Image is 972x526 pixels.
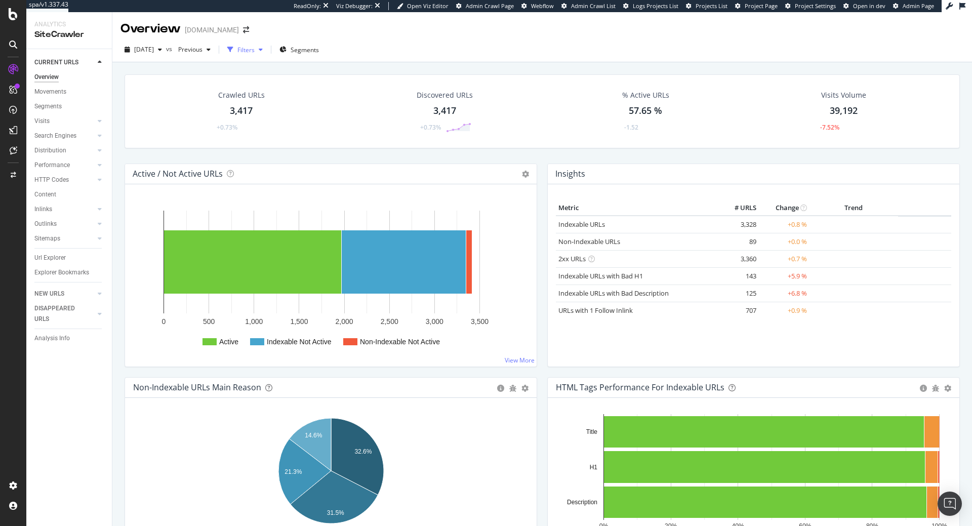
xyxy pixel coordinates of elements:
a: Admin Page [893,2,934,10]
button: Filters [223,42,267,58]
a: Indexable URLs with Bad H1 [558,271,643,280]
div: gear [521,385,529,392]
div: circle-info [497,385,504,392]
th: Trend [809,200,898,216]
span: 2025 Sep. 23rd [134,45,154,54]
a: Overview [34,72,105,83]
span: Webflow [531,2,554,10]
text: Indexable Not Active [267,338,332,346]
td: 89 [718,233,759,250]
a: Indexable URLs with Bad Description [558,289,669,298]
th: Change [759,200,809,216]
span: Admin Crawl List [571,2,616,10]
span: Admin Page [903,2,934,10]
text: Active [219,338,238,346]
a: HTTP Codes [34,175,95,185]
text: 0 [162,317,166,326]
button: [DATE] [120,42,166,58]
span: Logs Projects List [633,2,678,10]
text: 2,500 [381,317,398,326]
div: HTML Tags Performance for Indexable URLs [556,382,724,392]
text: 32.6% [354,448,372,455]
a: URLs with 1 Follow Inlink [558,306,633,315]
text: H1 [590,464,598,471]
div: CURRENT URLS [34,57,78,68]
a: Webflow [521,2,554,10]
div: Content [34,189,56,200]
text: 500 [203,317,215,326]
th: Metric [556,200,718,216]
a: Search Engines [34,131,95,141]
span: Project Settings [795,2,836,10]
a: Sitemaps [34,233,95,244]
div: Open Intercom Messenger [938,492,962,516]
div: DISAPPEARED URLS [34,303,86,325]
div: -7.52% [820,123,839,132]
a: NEW URLS [34,289,95,299]
div: SiteCrawler [34,29,104,41]
a: Open in dev [843,2,885,10]
i: Options [522,171,529,178]
div: ReadOnly: [294,2,321,10]
div: Filters [237,46,255,54]
span: Previous [174,45,202,54]
text: 1,000 [245,317,263,326]
span: Project Page [745,2,778,10]
a: Project Settings [785,2,836,10]
a: Url Explorer [34,253,105,263]
a: Non-Indexable URLs [558,237,620,246]
div: Overview [120,20,181,37]
span: Admin Crawl Page [466,2,514,10]
div: Performance [34,160,70,171]
td: 3,360 [718,250,759,267]
td: +0.0 % [759,233,809,250]
div: arrow-right-arrow-left [243,26,249,33]
div: Overview [34,72,59,83]
a: Indexable URLs [558,220,605,229]
a: Open Viz Editor [397,2,449,10]
text: 2,000 [336,317,353,326]
div: 57.65 % [629,104,662,117]
div: % Active URLs [622,90,669,100]
text: 31.5% [327,509,344,516]
div: -1.52 [624,123,638,132]
div: Outlinks [34,219,57,229]
td: 707 [718,302,759,319]
span: Segments [291,46,319,54]
a: Analysis Info [34,333,105,344]
div: 3,417 [230,104,253,117]
a: Admin Crawl List [561,2,616,10]
text: 21.3% [285,468,302,475]
div: Movements [34,87,66,97]
text: 1,500 [290,317,308,326]
text: Non-Indexable Not Active [360,338,440,346]
a: View More [505,356,535,365]
td: +6.8 % [759,285,809,302]
a: Visits [34,116,95,127]
div: Analytics [34,20,104,29]
span: vs [166,45,174,53]
div: Inlinks [34,204,52,215]
div: 39,192 [830,104,858,117]
div: Sitemaps [34,233,60,244]
div: Non-Indexable URLs Main Reason [133,382,261,392]
a: Content [34,189,105,200]
a: Segments [34,101,105,112]
button: Segments [275,42,323,58]
div: HTTP Codes [34,175,69,185]
div: Crawled URLs [218,90,265,100]
div: circle-info [920,385,927,392]
a: Project Page [735,2,778,10]
span: Open Viz Editor [407,2,449,10]
a: Performance [34,160,95,171]
a: 2xx URLs [558,254,586,263]
text: 14.6% [305,432,322,439]
div: Visits Volume [821,90,866,100]
div: A chart. [133,200,529,358]
text: 3,000 [426,317,443,326]
div: Search Engines [34,131,76,141]
div: Discovered URLs [417,90,473,100]
text: Description [567,499,597,506]
a: Inlinks [34,204,95,215]
text: Title [586,428,598,435]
